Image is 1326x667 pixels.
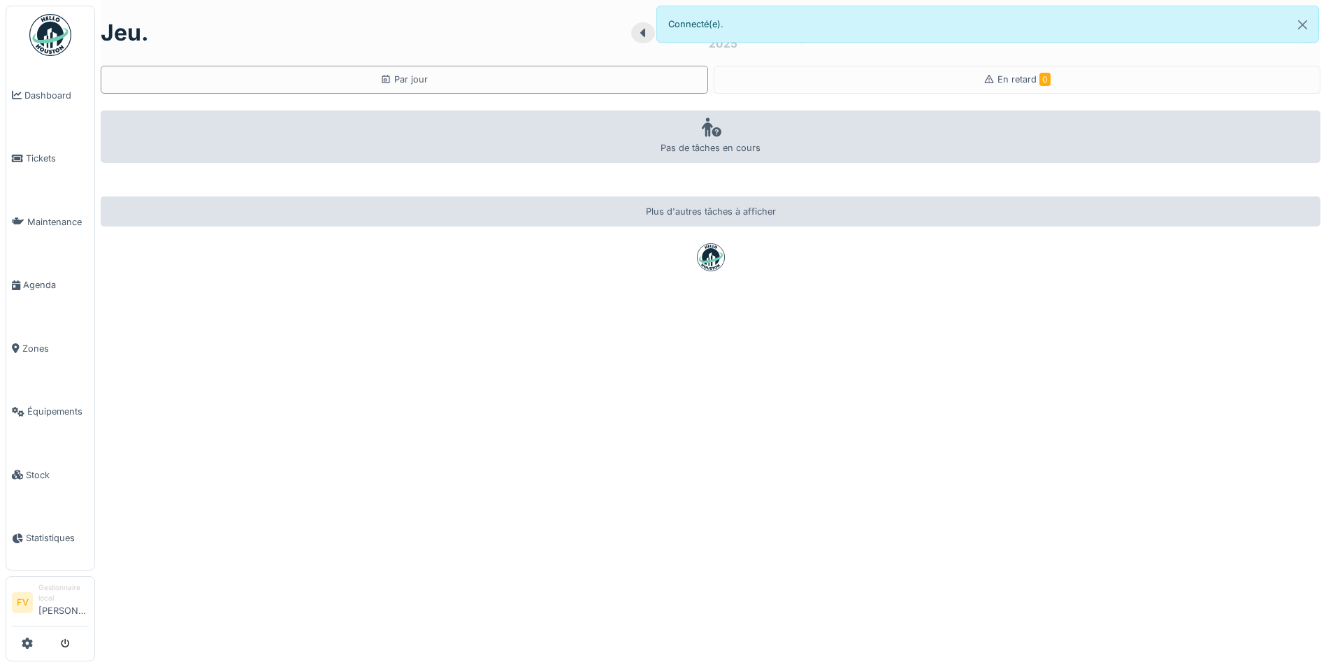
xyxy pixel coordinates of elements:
a: Dashboard [6,64,94,127]
li: [PERSON_NAME] [38,582,89,623]
a: FV Gestionnaire local[PERSON_NAME] [12,582,89,626]
a: Maintenance [6,190,94,254]
a: Tickets [6,127,94,191]
span: Stock [26,468,89,482]
div: 2025 [709,35,737,52]
span: Tickets [26,152,89,165]
span: Statistiques [26,531,89,545]
span: Agenda [23,278,89,292]
span: Zones [22,342,89,355]
a: Zones [6,317,94,380]
img: Badge_color-CXgf-gQk.svg [29,14,71,56]
span: Équipements [27,405,89,418]
div: Plus d'autres tâches à afficher [101,196,1320,227]
h1: jeu. [101,20,149,46]
img: badge-BVDL4wpA.svg [697,243,725,271]
div: Par jour [380,73,428,86]
li: FV [12,592,33,613]
a: Statistiques [6,507,94,571]
span: 0 [1039,73,1051,86]
a: Agenda [6,254,94,317]
button: Close [1287,6,1318,43]
a: Équipements [6,380,94,444]
span: Maintenance [27,215,89,229]
span: Dashboard [24,89,89,102]
div: Connecté(e). [656,6,1320,43]
span: En retard [997,74,1051,85]
div: Gestionnaire local [38,582,89,604]
div: Pas de tâches en cours [101,110,1320,163]
a: Stock [6,443,94,507]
